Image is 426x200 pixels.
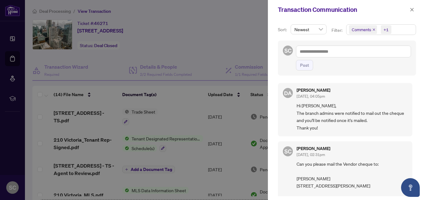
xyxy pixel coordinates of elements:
span: SC [284,46,292,55]
span: [DATE], 02:31pm [297,152,325,157]
p: Filter: [332,27,343,34]
span: Newest [294,25,323,34]
div: Transaction Communication [278,5,408,14]
p: Sort: [278,26,288,33]
span: SC [284,147,292,156]
span: Comments [352,27,371,33]
h5: [PERSON_NAME] [297,88,330,92]
button: Open asap [401,178,420,197]
span: close [410,7,414,12]
span: Hi [PERSON_NAME], The branch admins were notified to mail out the cheque and you'll be notified o... [297,102,407,131]
span: DA [284,89,292,97]
span: [DATE], 04:05pm [297,94,325,99]
span: Comments [349,25,377,34]
button: Post [296,60,313,71]
span: close [372,28,375,31]
div: +1 [384,27,389,33]
h5: [PERSON_NAME] [297,146,330,151]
